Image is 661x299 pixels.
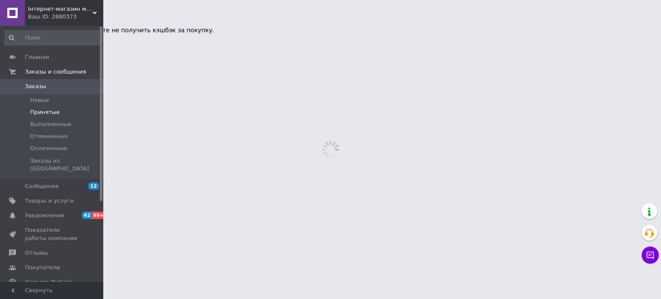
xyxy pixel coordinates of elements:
span: Заказы из [GEOGRAPHIC_DATA] [30,157,101,173]
span: Новые [30,96,49,104]
span: 12 [88,182,99,190]
span: Каталог ProSale [25,278,71,286]
span: Інтернет-магазин матеріалів для нарощування нігтів та вій [28,5,93,13]
span: Сообщения [25,182,59,190]
span: Принятые [30,108,60,116]
span: Заказы и сообщения [25,68,86,76]
span: 62 [82,212,92,219]
span: Товары и услуги [25,197,74,205]
button: Чат с покупателем [642,247,659,264]
span: Оплаченные [30,145,67,152]
span: Уведомления [25,212,64,219]
span: Главная [25,53,49,61]
span: Покупатели [25,264,60,271]
span: Отзывы [25,249,48,257]
span: Отмененные [30,133,68,140]
span: 99+ [92,212,106,219]
div: Ваш ID: 2880373 [28,13,103,21]
input: Поиск [4,30,102,46]
span: Выполненные [30,120,71,128]
span: Заказы [25,83,46,90]
span: Показатели работы компании [25,226,80,242]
